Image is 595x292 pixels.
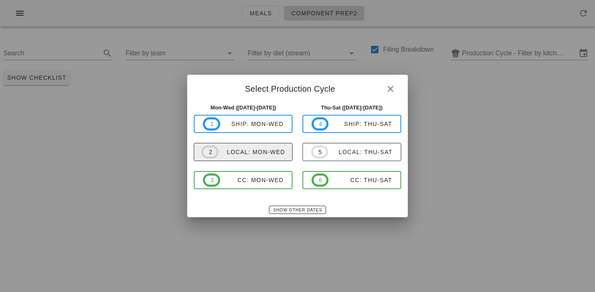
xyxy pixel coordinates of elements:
[321,104,383,111] strong: Thu-Sat ([DATE]-[DATE])
[302,171,401,189] button: 6CC: Thu-Sat
[219,149,285,155] div: local: Mon-Wed
[194,143,293,161] button: 2local: Mon-Wed
[319,119,322,128] span: 4
[319,176,322,185] span: 6
[208,147,212,157] span: 2
[302,115,401,133] button: 4ship: Thu-Sat
[210,176,213,185] span: 3
[187,75,407,100] div: Select Production Cycle
[273,208,322,212] span: Show Other Dates
[328,177,392,183] div: CC: Thu-Sat
[318,147,321,157] span: 5
[194,171,293,189] button: 3CC: Mon-Wed
[328,121,392,127] div: ship: Thu-Sat
[194,115,293,133] button: 1ship: Mon-Wed
[210,104,276,111] strong: Mon-Wed ([DATE]-[DATE])
[328,149,393,155] div: local: Thu-Sat
[220,177,284,183] div: CC: Mon-Wed
[220,121,284,127] div: ship: Mon-Wed
[269,206,326,214] button: Show Other Dates
[210,119,213,128] span: 1
[302,143,401,161] button: 5local: Thu-Sat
